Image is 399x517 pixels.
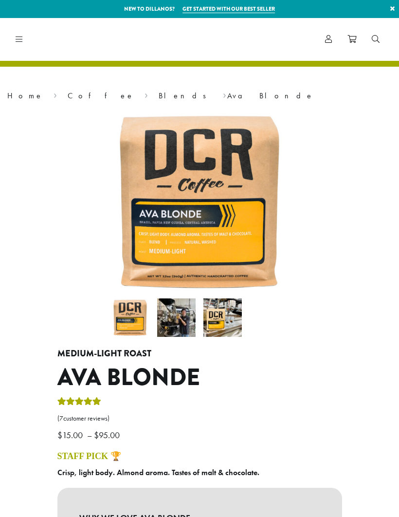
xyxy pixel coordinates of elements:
span: 7 [59,414,63,423]
a: Search [364,31,387,47]
a: Coffee [68,91,134,101]
bdi: 15.00 [57,429,85,441]
a: STAFF PICK 🏆 [57,451,121,461]
a: Home [7,91,43,101]
bdi: 95.00 [94,429,122,441]
nav: Breadcrumb [7,90,392,102]
span: $ [94,429,99,441]
a: (7customer reviews) [57,414,342,424]
h1: Ava Blonde [57,364,342,392]
h4: Medium-Light Roast [57,349,342,359]
img: Ava Blonde - Image 3 [203,298,242,337]
img: Ava Blonde [107,110,292,295]
span: › [223,87,226,102]
b: Crisp, light body. Almond aroma. Tastes of malt & chocolate. [57,467,259,478]
img: Ava Blonde - Image 2 [157,298,196,337]
span: › [145,87,148,102]
img: Ava Blonde [111,298,149,337]
span: – [87,429,92,441]
a: Blends [159,91,213,101]
span: $ [57,429,62,441]
span: › [54,87,57,102]
div: Rated 5.00 out of 5 [57,396,101,410]
a: Get started with our best seller [182,5,275,13]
